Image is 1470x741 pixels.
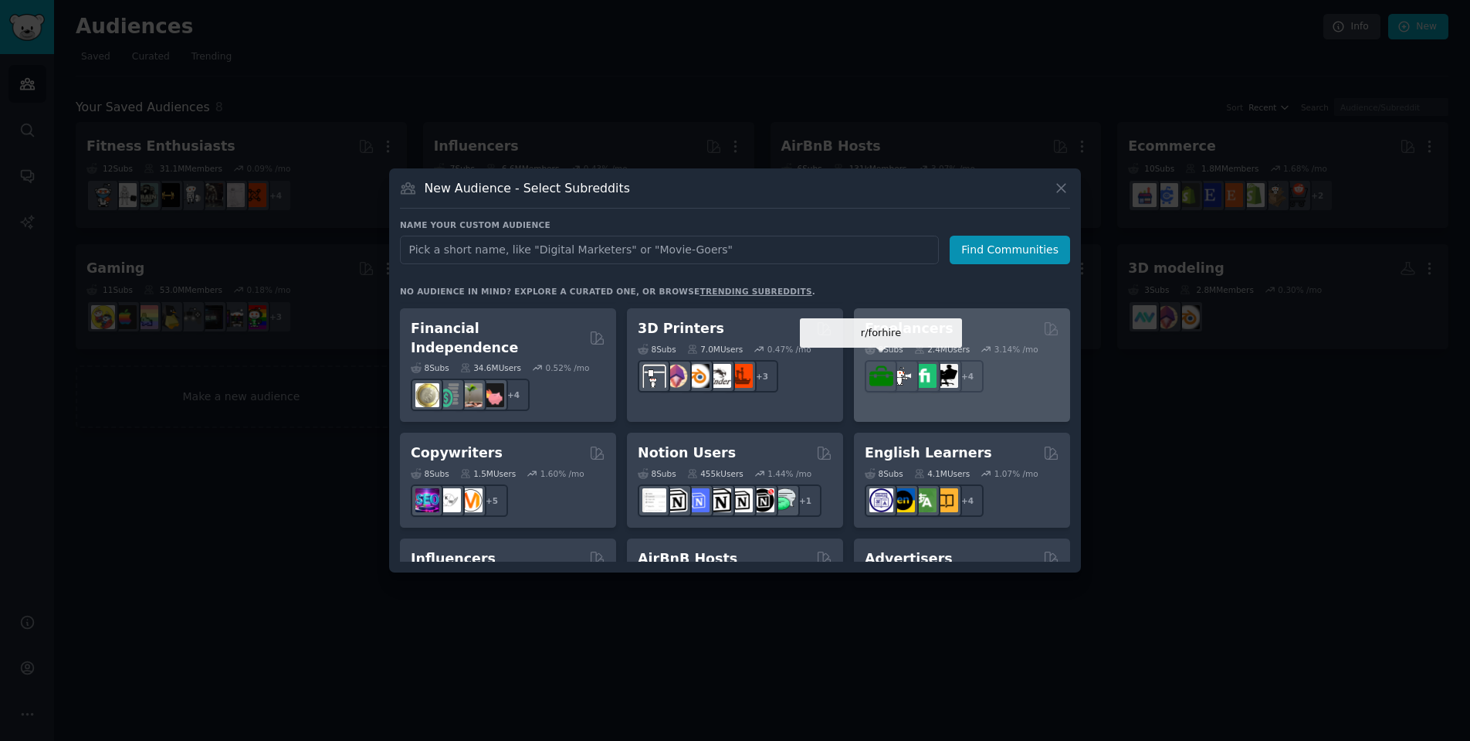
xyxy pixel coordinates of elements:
[642,488,666,512] img: Notiontemplates
[767,344,811,355] div: 0.47 % /mo
[437,488,461,512] img: KeepWriting
[642,364,666,388] img: 3Dprinting
[914,468,970,479] div: 4.1M Users
[400,286,815,297] div: No audience in mind? Explore a curated one, or browse .
[934,364,958,388] img: Freelancers
[891,488,915,512] img: EnglishLearning
[497,379,530,411] div: + 4
[750,488,774,512] img: BestNotionTemplates
[638,444,736,463] h2: Notion Users
[934,488,958,512] img: LearnEnglishOnReddit
[891,364,915,388] img: freelance_forhire
[546,362,590,373] div: 0.52 % /mo
[476,484,508,517] div: + 5
[411,468,449,479] div: 8 Sub s
[767,468,811,479] div: 1.44 % /mo
[951,484,984,517] div: + 4
[914,344,970,355] div: 2.4M Users
[865,319,953,338] h2: Freelancers
[425,180,630,196] h3: New Audience - Select Subreddits
[865,444,992,463] h2: English Learners
[638,468,676,479] div: 8 Sub s
[664,364,688,388] img: 3Dmodeling
[400,236,939,264] input: Pick a short name, like "Digital Marketers" or "Movie-Goers"
[913,364,937,388] img: Fiverr
[687,344,743,355] div: 7.0M Users
[869,364,893,388] img: forhire
[480,383,504,407] img: fatFIRE
[746,360,778,393] div: + 3
[638,319,724,338] h2: 3D Printers
[729,364,753,388] img: FixMyPrint
[460,362,521,373] div: 34.6M Users
[415,383,439,407] img: UKPersonalFinance
[869,488,893,512] img: languagelearning
[459,383,483,407] img: Fire
[789,484,821,517] div: + 1
[400,219,1070,230] h3: Name your custom audience
[707,364,731,388] img: ender3
[415,488,439,512] img: SEO
[411,362,449,373] div: 8 Sub s
[411,549,496,569] h2: Influencers
[664,488,688,512] img: notioncreations
[638,549,737,569] h2: AirBnB Hosts
[994,344,1038,355] div: 3.14 % /mo
[950,236,1070,264] button: Find Communities
[638,344,676,355] div: 8 Sub s
[459,488,483,512] img: content_marketing
[865,468,903,479] div: 8 Sub s
[687,468,743,479] div: 455k Users
[865,344,903,355] div: 8 Sub s
[951,360,984,393] div: + 4
[411,444,503,463] h2: Copywriters
[707,488,731,512] img: NotionGeeks
[699,287,811,296] a: trending subreddits
[437,383,461,407] img: FinancialPlanning
[865,549,953,569] h2: Advertisers
[686,364,710,388] img: blender
[772,488,796,512] img: NotionPromote
[913,488,937,512] img: language_exchange
[411,319,584,357] h2: Financial Independence
[460,468,517,479] div: 1.5M Users
[994,468,1038,479] div: 1.07 % /mo
[686,488,710,512] img: FreeNotionTemplates
[540,468,584,479] div: 1.60 % /mo
[729,488,753,512] img: AskNotion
